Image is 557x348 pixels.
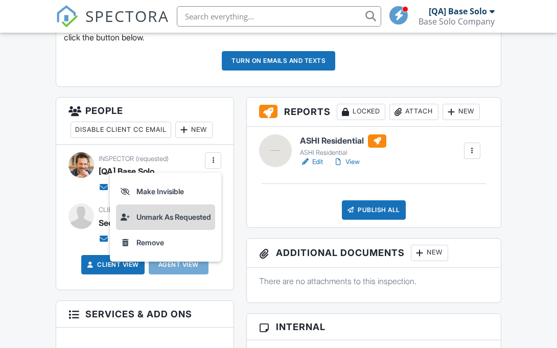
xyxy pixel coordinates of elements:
h3: Internal [247,314,501,340]
div: Disable Client CC Email [71,122,171,138]
div: Publish All [342,200,406,220]
input: Search everything... [177,6,381,27]
a: Unmark As Requested [116,204,215,230]
span: (requested) [136,155,169,163]
h3: People [56,98,234,145]
a: Remove [116,230,215,256]
h3: Reports [247,98,501,127]
h3: Additional Documents [247,239,501,268]
h3: Services & Add ons [56,301,234,328]
div: ASHI Residential [300,149,386,157]
p: There are no attachments to this inspection. [259,275,489,287]
a: [EMAIL_ADDRESS][DOMAIN_NAME] [99,179,202,195]
div: Locked [337,104,385,120]
a: SPECTORA [56,14,169,35]
a: ASHI Residential ASHI Residential [300,134,386,157]
div: Base Solo Company [419,16,495,27]
a: [EMAIL_ADDRESS][DOMAIN_NAME] [99,230,202,247]
div: New [175,122,213,138]
span: Client [99,206,121,214]
img: The Best Home Inspection Software - Spectora [56,5,78,28]
span: SPECTORA [85,5,169,27]
div: [QA] Base Solo [99,164,154,179]
div: New [411,245,448,261]
a: View [333,157,360,167]
a: Client View [85,260,139,270]
div: [QA] Base Solo [429,6,487,16]
h6: ASHI Residential [300,134,386,148]
div: Attach [389,104,438,120]
button: Turn on emails and texts [222,51,335,71]
a: Edit [300,157,323,167]
div: Second Client [99,215,153,230]
div: New [443,104,480,120]
a: Make Invisible [116,179,215,204]
span: Inspector [99,155,134,163]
